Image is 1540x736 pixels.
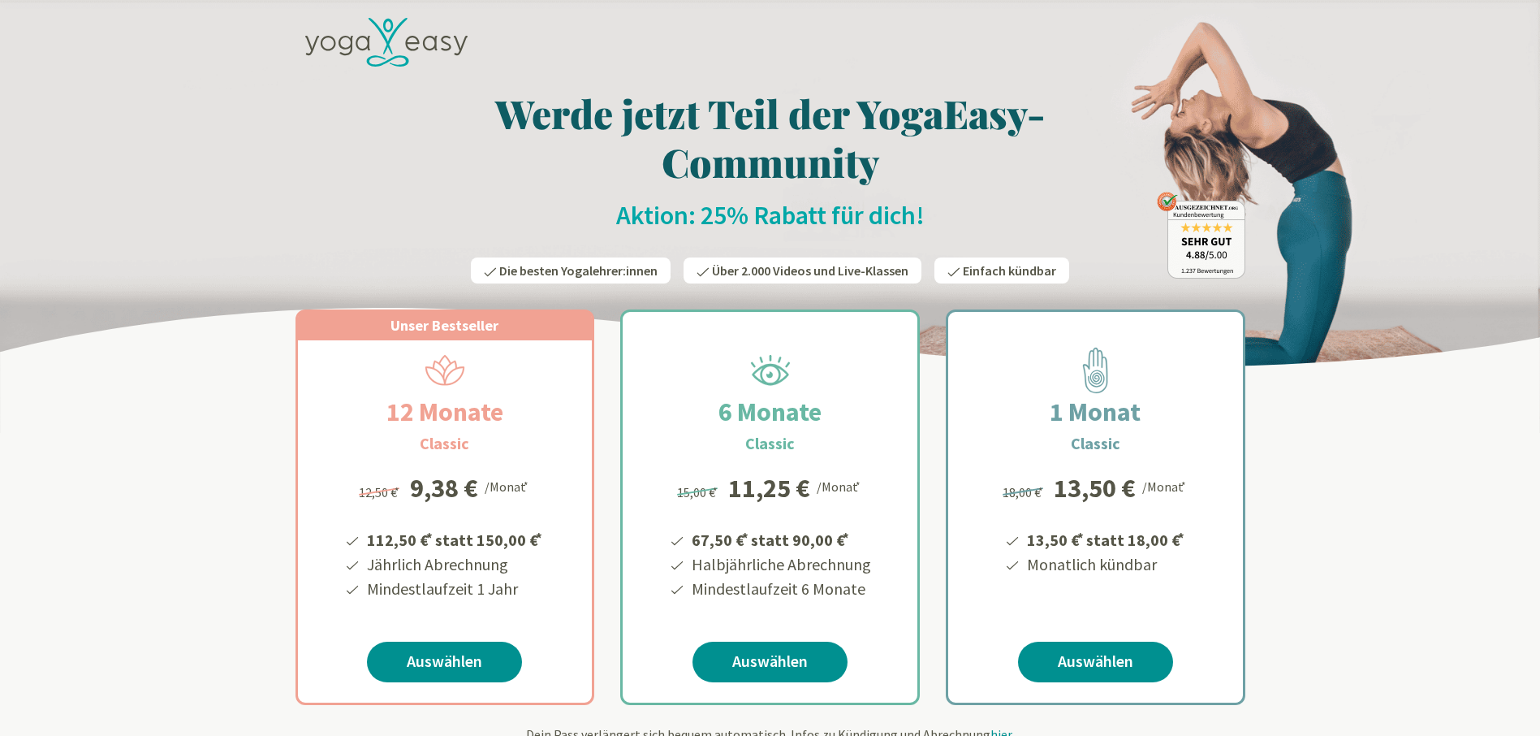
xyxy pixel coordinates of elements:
li: Halbjährliche Abrechnung [689,552,871,577]
h3: Classic [420,431,469,456]
h2: 1 Monat [1011,392,1180,431]
div: /Monat [485,475,531,496]
div: 9,38 € [410,475,478,501]
li: 13,50 € statt 18,00 € [1025,525,1187,552]
span: 18,00 € [1003,484,1046,500]
div: /Monat [1142,475,1188,496]
span: 12,50 € [359,484,402,500]
h1: Werde jetzt Teil der YogaEasy-Community [295,89,1245,186]
li: 112,50 € statt 150,00 € [365,525,545,552]
a: Auswählen [1018,642,1173,682]
li: Monatlich kündbar [1025,552,1187,577]
span: Einfach kündbar [963,262,1056,279]
h2: 6 Monate [679,392,861,431]
span: Die besten Yogalehrer:innen [499,262,658,279]
div: 13,50 € [1054,475,1136,501]
img: ausgezeichnet_badge.png [1157,192,1245,279]
span: Unser Bestseller [390,316,498,335]
h2: Aktion: 25% Rabatt für dich! [295,199,1245,232]
div: 11,25 € [728,475,810,501]
span: Über 2.000 Videos und Live-Klassen [712,262,908,279]
li: Jährlich Abrechnung [365,552,545,577]
div: /Monat [817,475,863,496]
h2: 12 Monate [347,392,542,431]
a: Auswählen [692,642,848,682]
li: Mindestlaufzeit 1 Jahr [365,577,545,601]
li: 67,50 € statt 90,00 € [689,525,871,552]
h3: Classic [1071,431,1120,456]
h3: Classic [745,431,795,456]
span: 15,00 € [677,484,720,500]
a: Auswählen [367,642,522,682]
li: Mindestlaufzeit 6 Monate [689,577,871,601]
